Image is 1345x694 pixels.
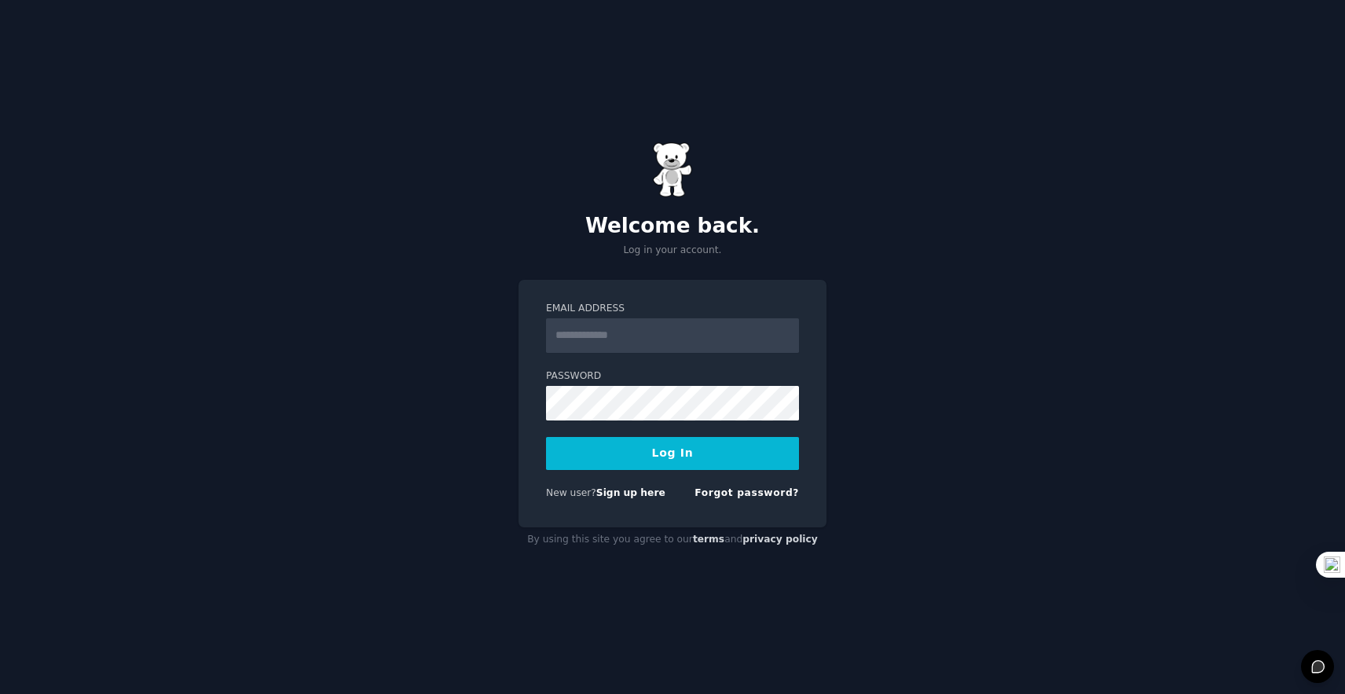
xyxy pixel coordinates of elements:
h2: Welcome back. [519,214,826,239]
a: Forgot password? [694,487,799,498]
label: Password [546,369,799,384]
img: one_i.png [1324,556,1340,573]
a: privacy policy [742,534,818,545]
a: Sign up here [596,487,665,498]
div: By using this site you agree to our and [519,527,826,553]
span: New user? [546,487,596,498]
button: Log In [546,437,799,470]
label: Email Address [546,302,799,316]
img: Gummy Bear [653,142,692,197]
a: terms [693,534,724,545]
p: Log in your account. [519,244,826,258]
